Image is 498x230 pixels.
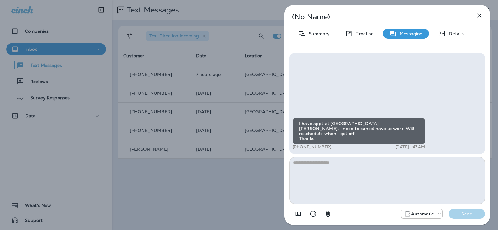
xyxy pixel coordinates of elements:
[292,14,462,19] p: (No Name)
[307,208,319,220] button: Select an emoji
[293,118,425,144] div: I have appt at [GEOGRAPHIC_DATA][PERSON_NAME]. I need to cancel have to work. Will reschedule whe...
[397,31,423,36] p: Messaging
[446,31,464,36] p: Details
[353,31,374,36] p: Timeline
[395,144,425,149] p: [DATE] 1:47 AM
[306,31,330,36] p: Summary
[411,211,434,216] p: Automatic
[292,208,304,220] button: Add in a premade template
[293,144,331,149] p: [PHONE_NUMBER]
